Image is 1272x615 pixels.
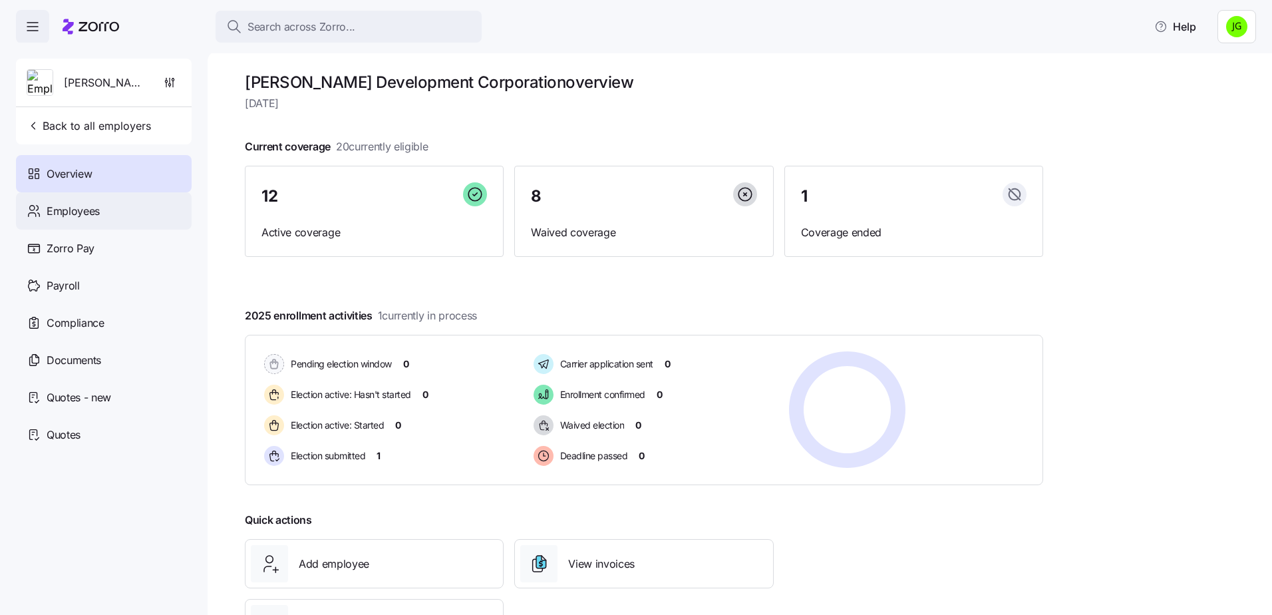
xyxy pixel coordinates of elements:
span: Quotes - new [47,389,111,406]
span: Coverage ended [801,224,1027,241]
a: Compliance [16,304,192,341]
span: Zorro Pay [47,240,94,257]
span: Waived coverage [531,224,756,241]
a: Zorro Pay [16,230,192,267]
span: Help [1154,19,1196,35]
span: Payroll [47,278,80,294]
span: Add employee [299,556,369,572]
img: a4774ed6021b6d0ef619099e609a7ec5 [1226,16,1247,37]
span: [DATE] [245,95,1043,112]
h1: [PERSON_NAME] Development Corporation overview [245,72,1043,93]
span: Back to all employers [27,118,151,134]
span: Overview [47,166,92,182]
span: 1 [377,449,381,463]
span: Quick actions [245,512,312,528]
span: 1 [801,188,808,204]
span: Election active: Started [287,419,384,432]
span: Employees [47,203,100,220]
span: Search across Zorro... [247,19,355,35]
span: Current coverage [245,138,428,155]
span: 2025 enrollment activities [245,307,477,324]
span: 1 currently in process [378,307,477,324]
span: 8 [531,188,542,204]
span: Election active: Hasn't started [287,388,411,401]
span: Deadline passed [556,449,628,463]
span: View invoices [568,556,635,572]
button: Search across Zorro... [216,11,482,43]
span: 0 [639,449,645,463]
span: Active coverage [261,224,487,241]
button: Back to all employers [21,112,156,139]
a: Payroll [16,267,192,304]
span: Compliance [47,315,104,331]
span: Documents [47,352,101,369]
span: [PERSON_NAME] Development Corporation [64,75,148,91]
span: 0 [665,357,671,371]
span: Pending election window [287,357,392,371]
span: 0 [403,357,409,371]
a: Overview [16,155,192,192]
span: Enrollment confirmed [556,388,645,401]
span: Election submitted [287,449,365,463]
span: 0 [635,419,641,432]
span: Waived election [556,419,625,432]
span: 0 [395,419,401,432]
a: Quotes [16,416,192,453]
span: 0 [657,388,663,401]
button: Help [1144,13,1207,40]
span: Carrier application sent [556,357,653,371]
span: 12 [261,188,277,204]
a: Employees [16,192,192,230]
span: 0 [422,388,428,401]
a: Quotes - new [16,379,192,416]
span: 20 currently eligible [336,138,428,155]
a: Documents [16,341,192,379]
img: Employer logo [27,70,53,97]
span: Quotes [47,427,80,443]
